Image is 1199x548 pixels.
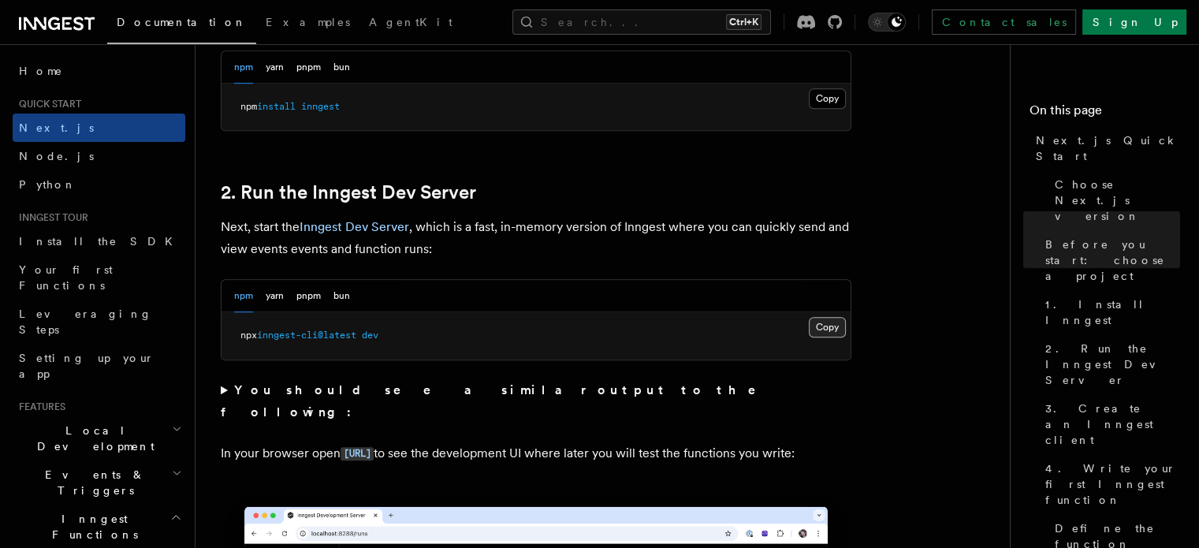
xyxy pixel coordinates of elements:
[19,263,113,292] span: Your first Functions
[13,401,65,413] span: Features
[13,227,185,255] a: Install the SDK
[19,150,94,162] span: Node.js
[13,511,170,542] span: Inngest Functions
[13,98,81,110] span: Quick start
[369,16,452,28] span: AgentKit
[19,352,155,380] span: Setting up your app
[1039,454,1180,514] a: 4. Write your first Inngest function
[13,57,185,85] a: Home
[257,330,356,341] span: inngest-cli@latest
[19,178,76,191] span: Python
[300,219,409,234] a: Inngest Dev Server
[1045,341,1180,388] span: 2. Run the Inngest Dev Server
[266,51,284,84] button: yarn
[13,423,172,454] span: Local Development
[1030,101,1180,126] h4: On this page
[359,5,462,43] a: AgentKit
[362,330,378,341] span: dev
[13,211,88,224] span: Inngest tour
[1082,9,1186,35] a: Sign Up
[13,142,185,170] a: Node.js
[221,382,778,419] strong: You should see a similar output to the following:
[19,63,63,79] span: Home
[221,442,851,465] p: In your browser open to see the development UI where later you will test the functions you write:
[13,460,185,505] button: Events & Triggers
[1048,170,1180,230] a: Choose Next.js version
[19,235,182,248] span: Install the SDK
[240,101,257,112] span: npm
[256,5,359,43] a: Examples
[1045,460,1180,508] span: 4. Write your first Inngest function
[13,467,172,498] span: Events & Triggers
[1036,132,1180,164] span: Next.js Quick Start
[13,255,185,300] a: Your first Functions
[1045,237,1180,284] span: Before you start: choose a project
[266,280,284,312] button: yarn
[341,445,374,460] a: [URL]
[1030,126,1180,170] a: Next.js Quick Start
[1045,296,1180,328] span: 1. Install Inngest
[1039,394,1180,454] a: 3. Create an Inngest client
[512,9,771,35] button: Search...Ctrl+K
[301,101,340,112] span: inngest
[1039,290,1180,334] a: 1. Install Inngest
[809,317,846,337] button: Copy
[1055,177,1180,224] span: Choose Next.js version
[868,13,906,32] button: Toggle dark mode
[13,344,185,388] a: Setting up your app
[1039,230,1180,290] a: Before you start: choose a project
[333,280,350,312] button: bun
[240,330,257,341] span: npx
[221,181,476,203] a: 2. Run the Inngest Dev Server
[266,16,350,28] span: Examples
[234,51,253,84] button: npm
[221,216,851,260] p: Next, start the , which is a fast, in-memory version of Inngest where you can quickly send and vi...
[726,14,761,30] kbd: Ctrl+K
[13,170,185,199] a: Python
[13,416,185,460] button: Local Development
[19,121,94,134] span: Next.js
[333,51,350,84] button: bun
[932,9,1076,35] a: Contact sales
[296,51,321,84] button: pnpm
[341,447,374,460] code: [URL]
[107,5,256,44] a: Documentation
[1039,334,1180,394] a: 2. Run the Inngest Dev Server
[234,280,253,312] button: npm
[13,300,185,344] a: Leveraging Steps
[19,308,152,336] span: Leveraging Steps
[1045,401,1180,448] span: 3. Create an Inngest client
[809,88,846,109] button: Copy
[13,114,185,142] a: Next.js
[296,280,321,312] button: pnpm
[221,379,851,423] summary: You should see a similar output to the following:
[117,16,247,28] span: Documentation
[257,101,296,112] span: install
